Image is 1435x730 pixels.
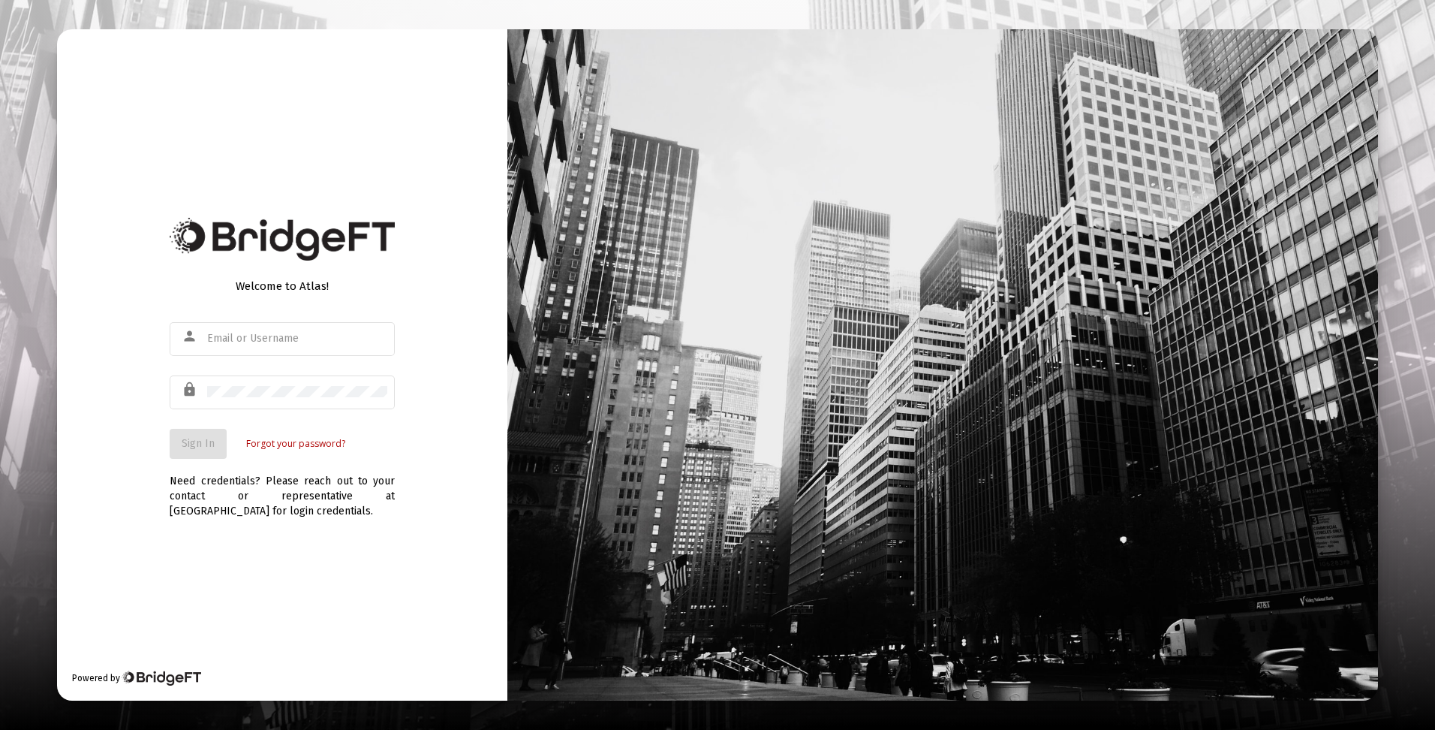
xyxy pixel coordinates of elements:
[122,671,200,686] img: Bridge Financial Technology Logo
[182,437,215,450] span: Sign In
[182,381,200,399] mat-icon: lock
[170,459,395,519] div: Need credentials? Please reach out to your contact or representative at [GEOGRAPHIC_DATA] for log...
[246,436,345,451] a: Forgot your password?
[207,333,387,345] input: Email or Username
[170,218,395,261] img: Bridge Financial Technology Logo
[182,327,200,345] mat-icon: person
[170,279,395,294] div: Welcome to Atlas!
[170,429,227,459] button: Sign In
[72,671,200,686] div: Powered by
